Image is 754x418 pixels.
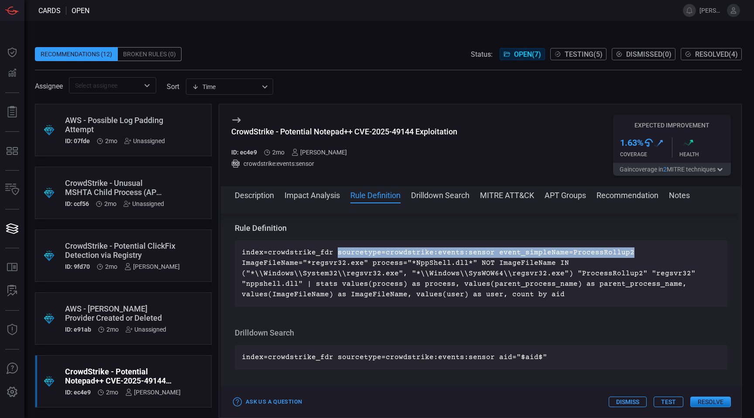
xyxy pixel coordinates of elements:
[123,200,164,207] div: Unassigned
[609,397,647,407] button: Dismiss
[231,127,457,136] div: CrowdStrike - Potential Notepad++ CVE-2025-49144 Exploitation
[231,159,457,168] div: crowdstrike:events:sensor
[669,189,690,200] button: Notes
[2,42,23,63] button: Dashboard
[480,189,534,200] button: MITRE ATT&CK
[291,149,347,156] div: [PERSON_NAME]
[411,189,470,200] button: Drilldown Search
[242,247,720,300] p: index=crowdstrike_fdr sourcetype=crowdstrike:events:sensor event_simpleName=ProcessRollup2 ImageF...
[690,397,731,407] button: Resolve
[2,63,23,84] button: Detections
[65,137,90,144] h5: ID: 07fde
[106,389,118,396] span: Jul 01, 2025 8:00 AM
[471,50,493,58] span: Status:
[679,151,731,158] div: Health
[545,189,586,200] button: APT Groups
[124,263,180,270] div: [PERSON_NAME]
[596,189,658,200] button: Recommendation
[65,367,181,385] div: CrowdStrike - Potential Notepad++ CVE-2025-49144 Exploitation
[65,200,89,207] h5: ID: ccf56
[2,218,23,239] button: Cards
[141,79,153,92] button: Open
[2,102,23,123] button: Reports
[167,82,179,91] label: sort
[35,47,118,61] div: Recommendations (12)
[2,140,23,161] button: MITRE - Detection Posture
[235,223,727,233] h3: Rule Definition
[500,48,545,60] button: Open(7)
[2,257,23,278] button: Rule Catalog
[242,352,720,363] p: index=crowdstrike_fdr sourcetype=crowdstrike:events:sensor aid="$aid$"
[235,328,727,338] h3: Drilldown Search
[72,80,139,91] input: Select assignee
[620,137,644,148] h3: 1.63 %
[65,116,165,134] div: AWS - Possible Log Padding Attempt
[514,50,541,58] span: Open ( 7 )
[125,389,181,396] div: [PERSON_NAME]
[2,382,23,403] button: Preferences
[695,50,738,58] span: Resolved ( 4 )
[65,326,91,333] h5: ID: e91ab
[65,389,91,396] h5: ID: ec4e9
[126,326,166,333] div: Unassigned
[231,395,304,409] button: Ask Us a Question
[350,189,401,200] button: Rule Definition
[2,179,23,200] button: Inventory
[106,326,119,333] span: Jul 09, 2025 3:43 AM
[626,50,672,58] span: Dismissed ( 0 )
[272,149,284,156] span: Jul 01, 2025 8:00 AM
[550,48,607,60] button: Testing(5)
[65,178,164,197] div: CrowdStrike - Unusual MSHTA Child Process (APT 29, FIN7, Muddy Waters)
[72,7,89,15] span: open
[235,189,274,200] button: Description
[65,304,166,322] div: AWS - SAML Provider Created or Deleted
[124,137,165,144] div: Unassigned
[38,7,61,15] span: Cards
[613,122,731,129] h5: Expected Improvement
[105,137,117,144] span: Jul 16, 2025 7:51 AM
[65,263,90,270] h5: ID: 9fd70
[612,48,675,60] button: Dismissed(0)
[620,151,672,158] div: Coverage
[118,47,182,61] div: Broken Rules (0)
[65,241,180,260] div: CrowdStrike - Potential ClickFix Detection via Registry
[663,166,667,173] span: 2
[699,7,723,14] span: [PERSON_NAME].[PERSON_NAME]
[681,48,742,60] button: Resolved(4)
[2,281,23,302] button: ALERT ANALYSIS
[105,263,117,270] span: Jul 09, 2025 4:06 AM
[565,50,603,58] span: Testing ( 5 )
[192,82,259,91] div: Time
[2,319,23,340] button: Threat Intelligence
[2,358,23,379] button: Ask Us A Question
[231,149,257,156] h5: ID: ec4e9
[613,163,731,176] button: Gaincoverage in2MITRE techniques
[654,397,683,407] button: Test
[104,200,117,207] span: Jul 09, 2025 4:08 AM
[284,189,340,200] button: Impact Analysis
[35,82,63,90] span: Assignee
